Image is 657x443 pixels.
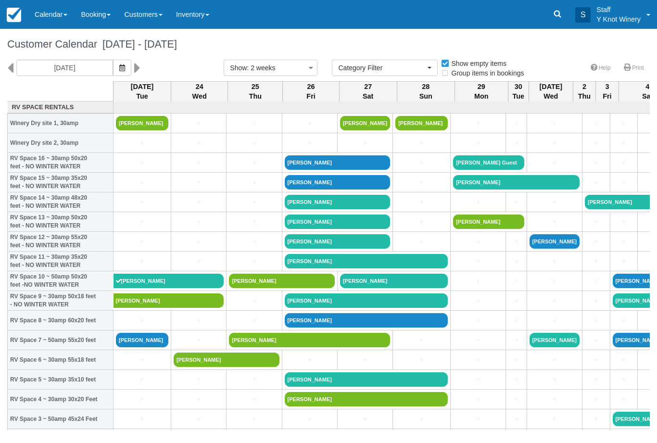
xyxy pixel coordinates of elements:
[340,116,390,130] a: [PERSON_NAME]
[174,197,224,207] a: +
[8,173,114,192] th: RV Space 15 ~ 30amp 35x20 feet - NO WINTER WATER
[453,414,503,424] a: +
[247,64,275,72] span: : 2 weeks
[116,158,168,168] a: +
[530,276,580,286] a: +
[229,177,279,188] a: +
[8,311,114,330] th: RV Space 8 ~ 30amp 60x20 feet
[229,316,279,326] a: +
[585,316,607,326] a: +
[171,81,228,101] th: 24 Wed
[229,375,279,385] a: +
[508,316,524,326] a: +
[174,217,224,227] a: +
[174,138,224,148] a: +
[174,237,224,247] a: +
[453,155,524,170] a: [PERSON_NAME] Guest
[530,138,580,148] a: +
[116,237,168,247] a: +
[585,296,607,306] a: +
[453,335,503,345] a: +
[453,215,524,229] a: [PERSON_NAME]
[585,118,607,128] a: +
[613,256,635,266] a: +
[8,212,114,232] th: RV Space 13 ~ 30amp 50x20 feet - NO WINTER WATER
[8,133,114,153] th: Winery Dry site 2, 30amp
[8,390,114,409] th: RV Space 4 ~ 30amp 30x20 Feet
[283,81,339,101] th: 26 Fri
[285,118,335,128] a: +
[441,66,531,80] label: Group items in bookings
[285,313,448,328] a: [PERSON_NAME]
[229,118,279,128] a: +
[229,237,279,247] a: +
[596,14,641,24] p: Y Knot Winery
[530,296,580,306] a: +
[453,118,503,128] a: +
[508,414,524,424] a: +
[395,355,448,365] a: +
[229,333,390,347] a: [PERSON_NAME]
[174,118,224,128] a: +
[8,370,114,390] th: RV Space 5 ~ 30amp 35x10 feet
[395,158,448,168] a: +
[285,138,335,148] a: +
[8,252,114,271] th: RV Space 11 ~ 30amp 35x20 feet - NO WINTER WATER
[229,274,335,288] a: [PERSON_NAME]
[530,118,580,128] a: +
[585,256,607,266] a: +
[340,274,448,288] a: [PERSON_NAME]
[395,335,448,345] a: +
[441,69,532,76] span: Group items in bookings
[573,81,595,101] th: 2 Thu
[508,197,524,207] a: +
[613,394,635,405] a: +
[332,60,438,76] button: Category Filter
[530,197,580,207] a: +
[530,256,580,266] a: +
[395,217,448,227] a: +
[530,414,580,424] a: +
[97,38,177,50] span: [DATE] - [DATE]
[174,316,224,326] a: +
[285,293,448,308] a: [PERSON_NAME]
[229,256,279,266] a: +
[508,355,524,365] a: +
[339,81,397,101] th: 27 Sat
[8,291,114,311] th: RV Space 9 ~ 30amp 50x18 feet - NO WINTER WATER
[229,197,279,207] a: +
[530,316,580,326] a: +
[453,237,503,247] a: +
[114,81,171,101] th: [DATE] Tue
[395,116,448,130] a: [PERSON_NAME]
[441,56,513,71] label: Show empty items
[453,355,503,365] a: +
[174,414,224,424] a: +
[174,353,279,367] a: [PERSON_NAME]
[618,61,650,75] a: Print
[613,217,635,227] a: +
[585,158,607,168] a: +
[613,355,635,365] a: +
[453,276,503,286] a: +
[613,316,635,326] a: +
[585,177,607,188] a: +
[508,81,529,101] th: 30 Tue
[453,256,503,266] a: +
[116,355,168,365] a: +
[8,330,114,350] th: RV Space 7 ~ 50amp 55x20 feet
[585,414,607,424] a: +
[508,138,524,148] a: +
[613,138,635,148] a: +
[229,394,279,405] a: +
[397,81,455,101] th: 28 Sun
[116,197,168,207] a: +
[8,409,114,429] th: RV Space 3 ~ 50amp 45x24 Feet
[285,414,335,424] a: +
[174,335,224,345] a: +
[508,394,524,405] a: +
[441,60,514,66] span: Show empty items
[8,153,114,173] th: RV Space 16 ~ 30amp 50x20 feet - NO WINTER WATER
[585,355,607,365] a: +
[285,355,335,365] a: +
